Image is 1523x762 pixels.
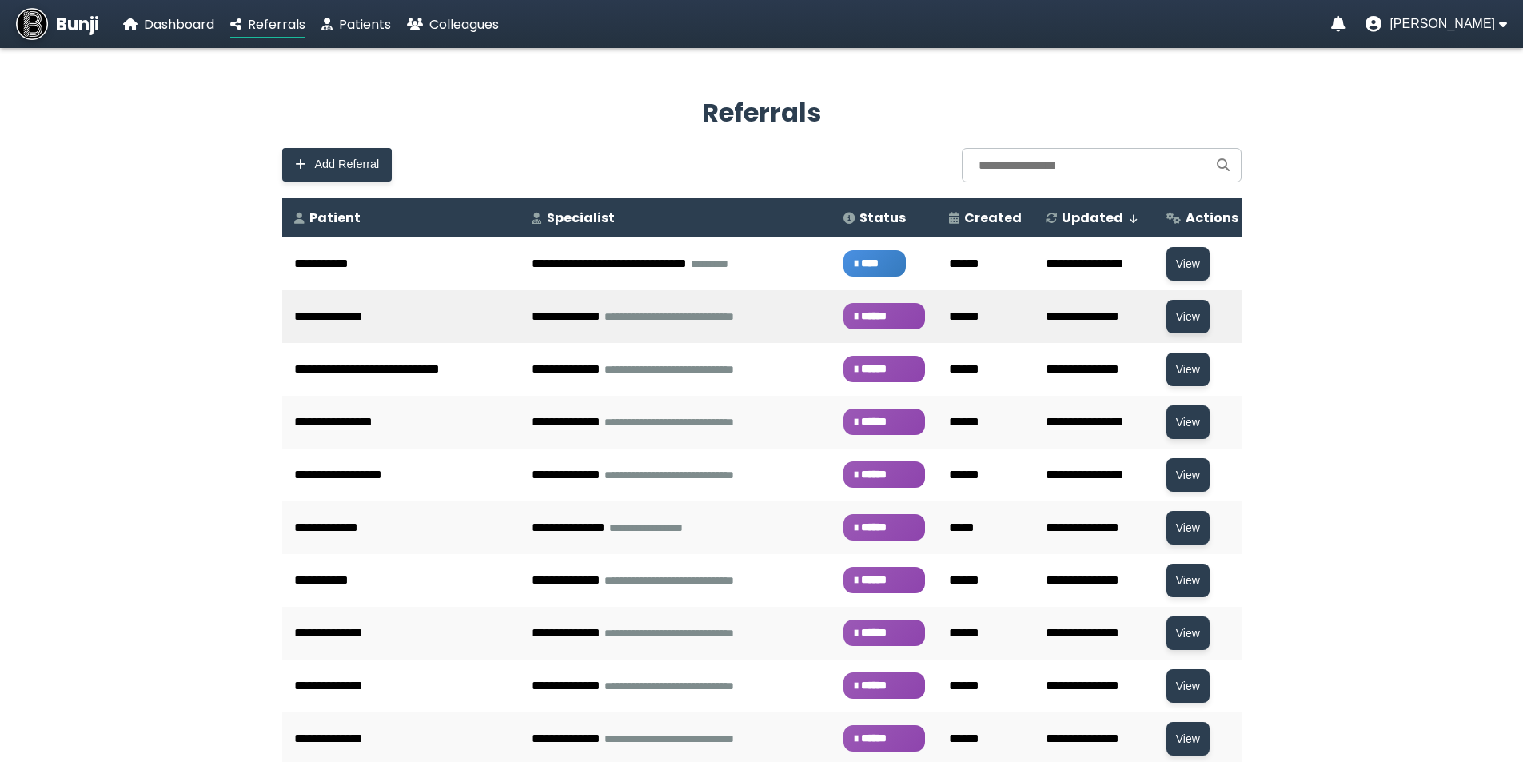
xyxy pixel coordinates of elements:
button: View [1166,564,1210,597]
span: Patients [339,15,391,34]
button: View [1166,405,1210,439]
button: User menu [1366,16,1507,32]
h2: Referrals [282,94,1242,132]
a: Colleagues [407,14,499,34]
span: [PERSON_NAME] [1389,17,1495,31]
span: Colleagues [429,15,499,34]
button: View [1166,300,1210,333]
button: View [1166,511,1210,545]
span: Dashboard [144,15,214,34]
button: View [1166,353,1210,386]
button: View [1166,616,1210,650]
span: Bunji [56,11,99,38]
th: Specialist [520,198,831,237]
a: Notifications [1331,16,1346,32]
span: Add Referral [315,158,380,171]
a: Patients [321,14,391,34]
button: View [1166,247,1210,281]
span: Referrals [248,15,305,34]
img: Bunji Dental Referral Management [16,8,48,40]
button: Add Referral [282,148,393,182]
a: Dashboard [123,14,214,34]
a: Referrals [230,14,305,34]
th: Patient [282,198,520,237]
button: View [1166,458,1210,492]
a: Bunji [16,8,99,40]
th: Updated [1034,198,1154,237]
th: Created [937,198,1034,237]
th: Status [831,198,937,237]
th: Actions [1154,198,1250,237]
button: View [1166,722,1210,756]
button: View [1166,669,1210,703]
